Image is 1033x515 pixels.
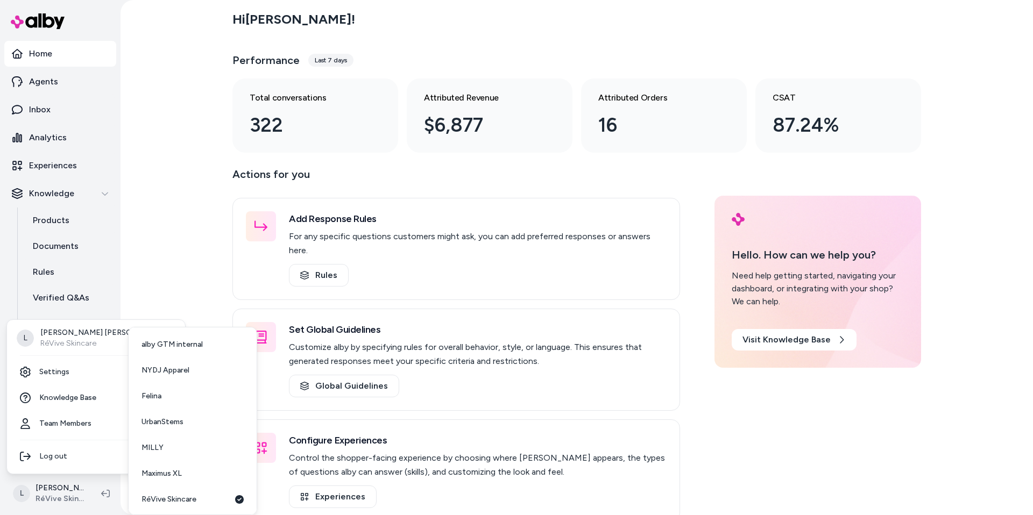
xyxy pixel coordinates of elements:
span: UrbanStems [141,417,183,427]
h3: Total conversations [250,91,364,104]
a: Settings [11,359,181,385]
img: alby Logo [732,213,745,226]
h3: CSAT [773,91,887,104]
p: For any specific questions customers might ask, you can add preferred responses or answers here. [289,230,667,257]
p: [PERSON_NAME] [36,483,84,493]
p: Customize alby by specifying rules for overall behavior, style, or language. This ensures that ge... [289,340,667,368]
div: 322 [250,111,364,140]
a: Team Members [11,411,181,437]
span: alby GTM internal [141,339,203,350]
span: MILLY [141,442,164,453]
span: Maximus XL [141,468,182,479]
p: Experiences [29,159,77,172]
span: L [13,485,30,502]
h2: Hi [PERSON_NAME] ! [232,11,355,27]
div: 16 [598,111,712,140]
p: Hello. How can we help you? [732,247,904,263]
p: Actions for you [232,166,680,191]
span: RéVive Skincare [141,494,196,505]
p: Verified Q&As [33,291,89,304]
p: Reviews [33,317,66,330]
div: Log out [11,444,181,469]
h3: Configure Experiences [289,433,667,448]
p: Analytics [29,131,67,144]
p: Rules [33,266,54,278]
p: Inbox [29,103,51,116]
h3: Set Global Guidelines [289,322,667,337]
p: [PERSON_NAME] [PERSON_NAME] [40,327,167,338]
h3: Add Response Rules [289,211,667,226]
span: Knowledge Base [39,392,96,403]
h3: Attributed Orders [598,91,712,104]
a: Global Guidelines [289,375,399,397]
span: Felina [141,391,161,402]
a: Visit Knowledge Base [732,329,857,351]
p: RéVive Skincare [40,338,167,349]
img: alby Logo [11,13,65,29]
p: Agents [29,75,58,88]
div: Need help getting started, navigating your dashboard, or integrating with your shop? We can help. [732,269,904,308]
p: Knowledge [29,187,74,200]
div: 87.24% [773,111,887,140]
h3: Performance [232,53,300,68]
span: L [17,330,34,347]
p: Documents [33,240,79,253]
a: Rules [289,264,349,287]
p: Control the shopper-facing experience by choosing where [PERSON_NAME] appears, the types of quest... [289,451,667,479]
a: Experiences [289,485,377,508]
div: $6,877 [424,111,538,140]
span: NYDJ Apparel [141,365,189,376]
p: Home [29,47,52,60]
span: RéVive Skincare [36,493,84,504]
p: Products [33,214,69,227]
div: Last 7 days [308,54,353,67]
h3: Attributed Revenue [424,91,538,104]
